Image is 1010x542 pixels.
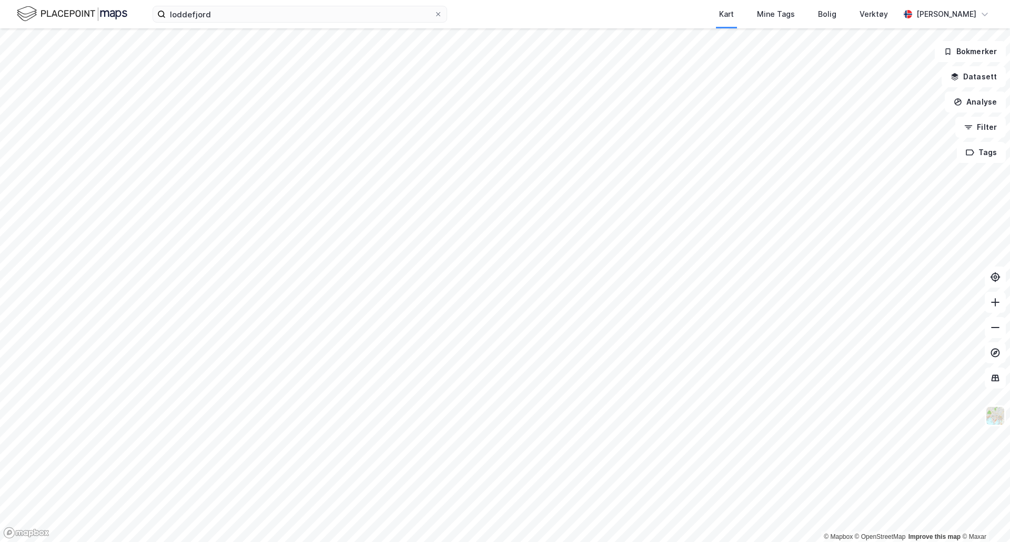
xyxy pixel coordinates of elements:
[908,533,961,540] a: Improve this map
[935,41,1006,62] button: Bokmerker
[945,91,1006,113] button: Analyse
[17,5,127,23] img: logo.f888ab2527a4732fd821a326f86c7f29.svg
[957,142,1006,163] button: Tags
[719,8,734,21] div: Kart
[860,8,888,21] div: Verktøy
[166,6,434,22] input: Søk på adresse, matrikkel, gårdeiere, leietakere eller personer
[955,117,1006,138] button: Filter
[985,406,1005,426] img: Z
[818,8,836,21] div: Bolig
[957,492,1010,542] div: Kontrollprogram for chat
[3,527,49,539] a: Mapbox homepage
[942,66,1006,87] button: Datasett
[757,8,795,21] div: Mine Tags
[957,492,1010,542] iframe: Chat Widget
[824,533,853,540] a: Mapbox
[916,8,976,21] div: [PERSON_NAME]
[855,533,906,540] a: OpenStreetMap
